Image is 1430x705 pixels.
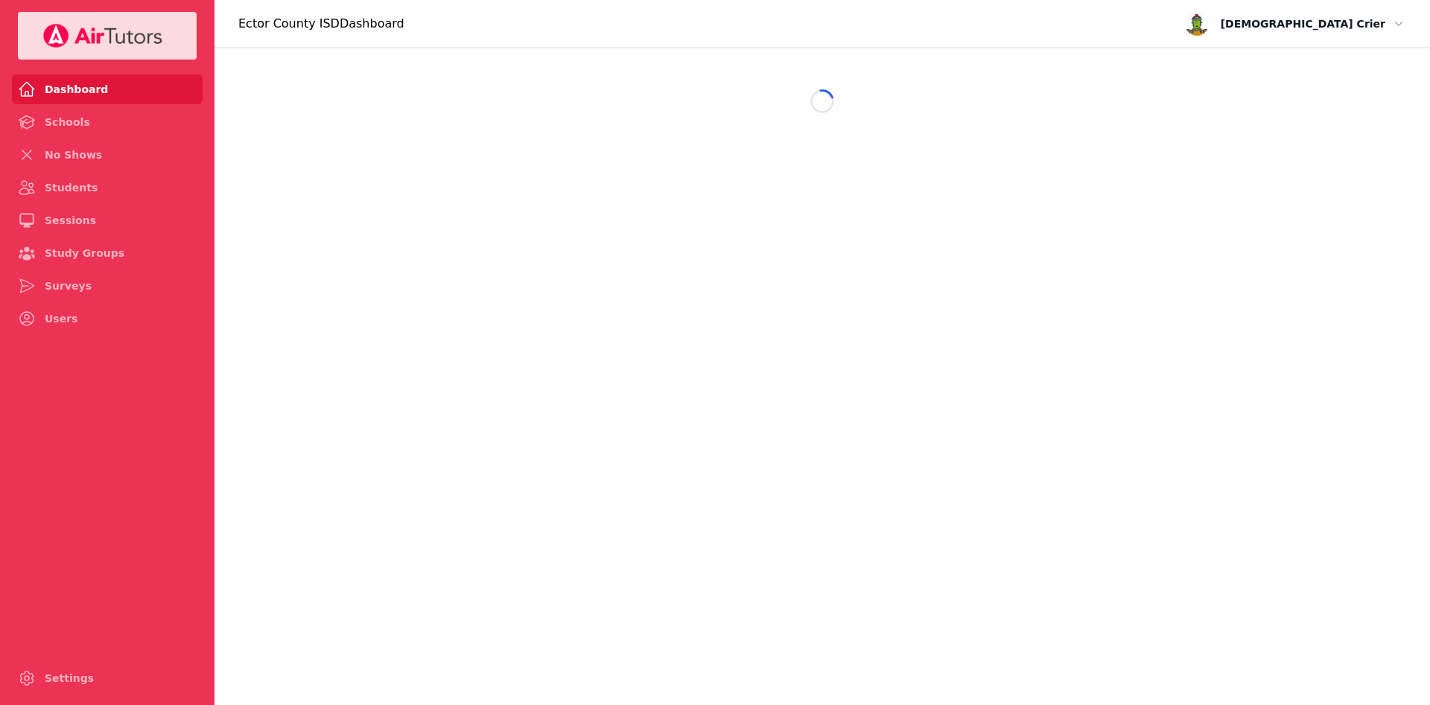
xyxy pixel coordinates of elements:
[12,205,203,235] a: Sessions
[1221,15,1385,33] span: [DEMOGRAPHIC_DATA] Crier
[12,304,203,334] a: Users
[42,24,163,48] img: Your Company
[12,173,203,202] a: Students
[12,140,203,170] a: No Shows
[12,238,203,268] a: Study Groups
[12,74,203,104] a: Dashboard
[12,663,203,693] a: Settings
[12,107,203,137] a: Schools
[1185,12,1209,36] img: avatar
[12,271,203,301] a: Surveys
